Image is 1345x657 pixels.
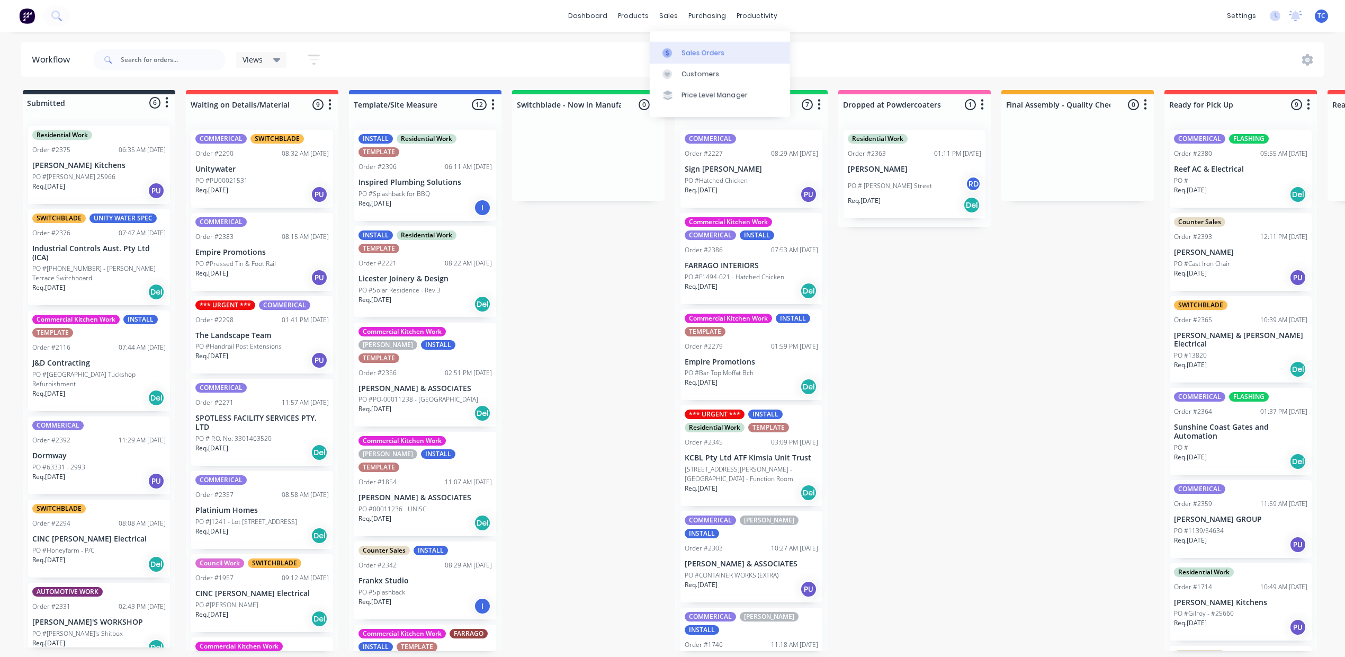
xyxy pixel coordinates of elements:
[1289,361,1306,378] div: Del
[1174,423,1307,441] p: Sunshine Coast Gates and Automation
[32,504,86,513] div: SWITCHBLADE
[771,342,818,351] div: 01:59 PM [DATE]
[358,286,441,295] p: PO #Solar Residence - Rev 3
[195,443,228,453] p: Req. [DATE]
[311,527,328,544] div: Del
[32,283,65,292] p: Req. [DATE]
[682,48,725,58] div: Sales Orders
[1170,388,1312,475] div: COMMERICALFLASHINGOrder #236401:37 PM [DATE]Sunshine Coast Gates and AutomationPO #Req.[DATE]Del
[848,134,908,144] div: Residential Work
[1260,149,1307,158] div: 05:55 AM [DATE]
[844,130,985,218] div: Residential WorkOrder #236301:11 PM [DATE][PERSON_NAME]PO # [PERSON_NAME] StreetRDReq.[DATE]Del
[248,558,301,568] div: SWITCHBLADE
[1174,567,1234,577] div: Residential Work
[1174,360,1207,370] p: Req. [DATE]
[32,264,166,283] p: PO #[PHONE_NUMBER] - [PERSON_NAME] Terrace Switchboard
[680,511,822,602] div: COMMERICAL[PERSON_NAME]INSTALLOrder #230310:27 AM [DATE][PERSON_NAME] & ASSOCIATESPO #CONTAINER W...
[421,340,455,350] div: INSTALL
[1174,269,1207,278] p: Req. [DATE]
[32,359,166,368] p: J&D Contracting
[1174,609,1234,618] p: PO #Gilroy - #25660
[1260,407,1307,416] div: 01:37 PM [DATE]
[119,602,166,611] div: 02:43 PM [DATE]
[1317,11,1325,21] span: TC
[771,640,818,650] div: 11:18 AM [DATE]
[195,573,234,583] div: Order #1957
[195,610,228,619] p: Req. [DATE]
[1170,130,1312,208] div: COMMERICALFLASHINGOrder #238005:55 AM [DATE]Reef AC & ElectricalPO #Req.[DATE]Del
[32,389,65,398] p: Req. [DATE]
[32,228,70,238] div: Order #2376
[963,197,980,214] div: Del
[685,149,723,158] div: Order #2227
[680,309,822,401] div: Commercial Kitchen WorkINSTALLTEMPLATEOrder #227901:59 PM [DATE]Empire PromotionsPO #Bar Top Moff...
[771,245,818,255] div: 07:53 AM [DATE]
[28,500,170,578] div: SWITCHBLADEOrder #229408:08 AM [DATE]CINC [PERSON_NAME] ElectricalPO #Honeyfarm - P/CReq.[DATE]Del
[89,214,157,223] div: UNITY WATER SPEC
[32,145,70,155] div: Order #2375
[1174,618,1207,628] p: Req. [DATE]
[650,64,790,85] a: Customers
[32,587,103,597] div: AUTOMOTIVE WORK
[358,295,391,305] p: Req. [DATE]
[191,296,333,374] div: *** URGENT ***COMMERICALOrder #229801:41 PM [DATE]The Landscape TeamPO #Handrail Post ExtensionsR...
[685,484,718,493] p: Req. [DATE]
[195,248,329,257] p: Empire Promotions
[191,379,333,466] div: COMMERICALOrder #227111:57 AM [DATE]SPOTLESS FACILITY SERVICES PTY. LTDPO # P.O. No: 3301463520Re...
[32,54,75,66] div: Workflow
[195,414,329,432] p: SPOTLESS FACILITY SERVICES PTY. LTD
[32,638,65,648] p: Req. [DATE]
[148,182,165,199] div: PU
[32,370,166,389] p: PO #[GEOGRAPHIC_DATA] Tuckshop Refurbishment
[1260,232,1307,242] div: 12:11 PM [DATE]
[685,327,725,336] div: TEMPLATE
[771,149,818,158] div: 08:29 AM [DATE]
[445,259,492,268] div: 08:22 AM [DATE]
[1289,186,1306,203] div: Del
[613,8,654,24] div: products
[32,451,166,460] p: Dormway
[195,398,234,407] div: Order #2271
[1174,165,1307,174] p: Reef AC & Electrical
[358,147,399,157] div: TEMPLATE
[358,463,399,472] div: TEMPLATE
[1170,213,1312,291] div: Counter SalesOrder #239312:11 PM [DATE][PERSON_NAME]PO #Cast Iron ChairReq.[DATE]PU
[474,199,491,216] div: I
[28,126,170,204] div: Residential WorkOrder #237506:35 AM [DATE][PERSON_NAME] KitchensPO #[PERSON_NAME] 25966Req.[DATE]PU
[1174,484,1225,494] div: COMMERICAL
[195,176,248,185] p: PO #PU00021531
[654,8,683,24] div: sales
[311,444,328,461] div: Del
[685,134,736,144] div: COMMERICAL
[1174,351,1207,360] p: PO #13820
[397,230,456,240] div: Residential Work
[311,610,328,627] div: Del
[195,527,228,536] p: Req. [DATE]
[685,571,778,580] p: PO #CONTAINER WORKS (EXTRA)
[848,181,932,191] p: PO # [PERSON_NAME] Street
[685,217,772,227] div: Commercial Kitchen Work
[1170,296,1312,383] div: SWITCHBLADEOrder #236510:39 AM [DATE][PERSON_NAME] & [PERSON_NAME] ElectricalPO #13820Req.[DATE]Del
[1289,453,1306,470] div: Del
[32,343,70,352] div: Order #2116
[32,519,70,528] div: Order #2294
[191,554,333,632] div: Council WorkSWITCHBLADEOrder #195709:12 AM [DATE]CINC [PERSON_NAME] ElectricalPO #[PERSON_NAME]Re...
[358,436,446,446] div: Commercial Kitchen Work
[685,516,736,525] div: COMMERICAL
[474,296,491,313] div: Del
[685,612,736,622] div: COMMERICAL
[32,618,166,627] p: [PERSON_NAME]'S WORKSHOP
[1174,536,1207,545] p: Req. [DATE]
[731,8,783,24] div: productivity
[748,423,789,432] div: TEMPLATE
[682,91,748,100] div: Price Level Manager
[740,612,799,622] div: [PERSON_NAME]
[358,588,405,597] p: PO #Splashback
[119,228,166,238] div: 07:47 AM [DATE]
[282,573,329,583] div: 09:12 AM [DATE]
[195,259,276,269] p: PO #Pressed Tin & Foot Rail
[311,269,328,286] div: PU
[311,352,328,369] div: PU
[358,449,417,459] div: [PERSON_NAME]
[28,310,170,411] div: Commercial Kitchen WorkINSTALLTEMPLATEOrder #211607:44 AM [DATE]J&D ContractingPO #[GEOGRAPHIC_DA...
